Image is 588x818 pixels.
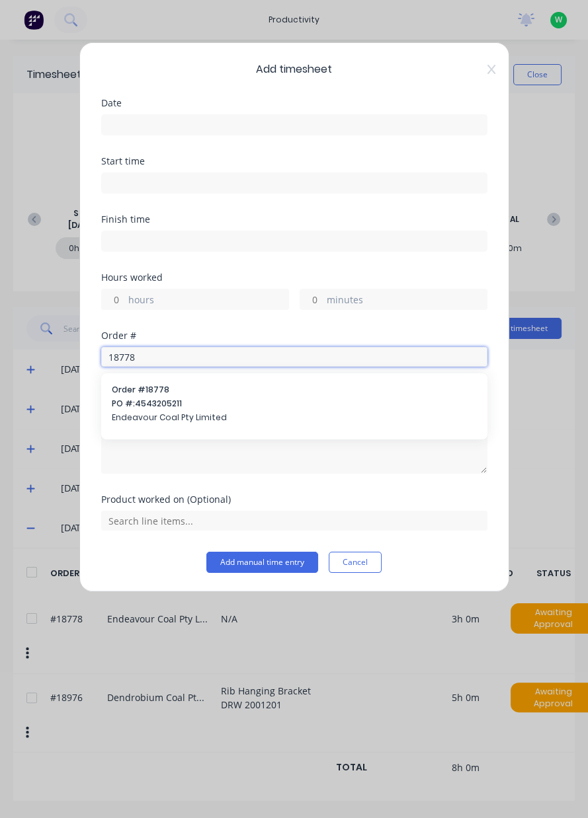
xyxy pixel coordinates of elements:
[101,273,487,282] div: Hours worked
[128,293,288,309] label: hours
[101,331,487,340] div: Order #
[102,289,125,309] input: 0
[101,98,487,108] div: Date
[112,412,477,424] span: Endeavour Coal Pty Limited
[101,511,487,531] input: Search line items...
[327,293,487,309] label: minutes
[112,384,477,396] span: Order # 18778
[101,347,487,367] input: Search order number...
[101,495,487,504] div: Product worked on (Optional)
[206,552,318,573] button: Add manual time entry
[101,61,487,77] span: Add timesheet
[101,157,487,166] div: Start time
[300,289,323,309] input: 0
[329,552,382,573] button: Cancel
[101,215,487,224] div: Finish time
[112,398,477,410] span: PO #: 4543205211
